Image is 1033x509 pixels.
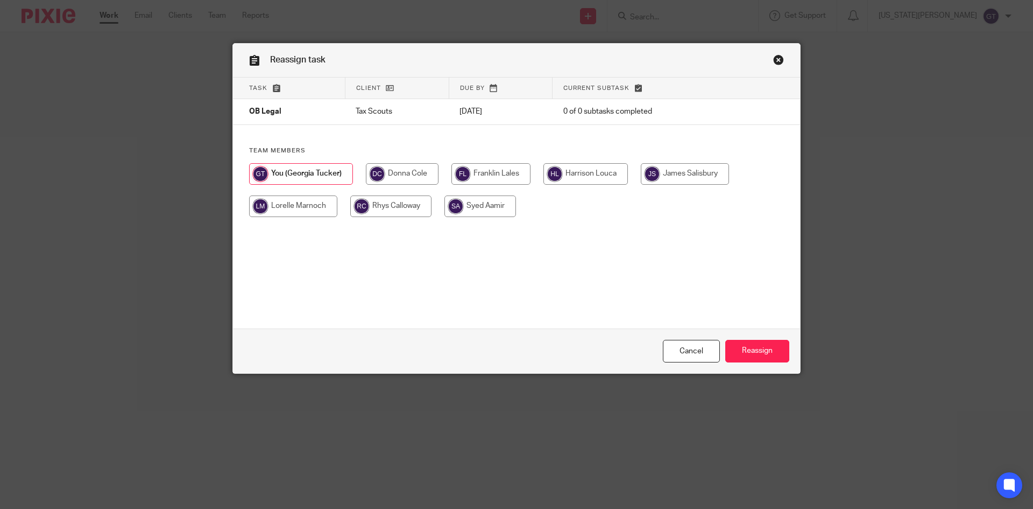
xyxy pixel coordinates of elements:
h4: Team members [249,147,784,155]
span: OB Legal [249,108,281,116]
span: Reassign task [270,55,326,64]
td: 0 of 0 subtasks completed [553,99,744,125]
span: Task [249,85,267,91]
a: Close this dialog window [663,340,720,363]
span: Due by [460,85,485,91]
p: [DATE] [459,106,542,117]
input: Reassign [725,340,789,363]
a: Close this dialog window [773,54,784,69]
span: Current subtask [563,85,629,91]
p: Tax Scouts [356,106,438,117]
span: Client [356,85,381,91]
